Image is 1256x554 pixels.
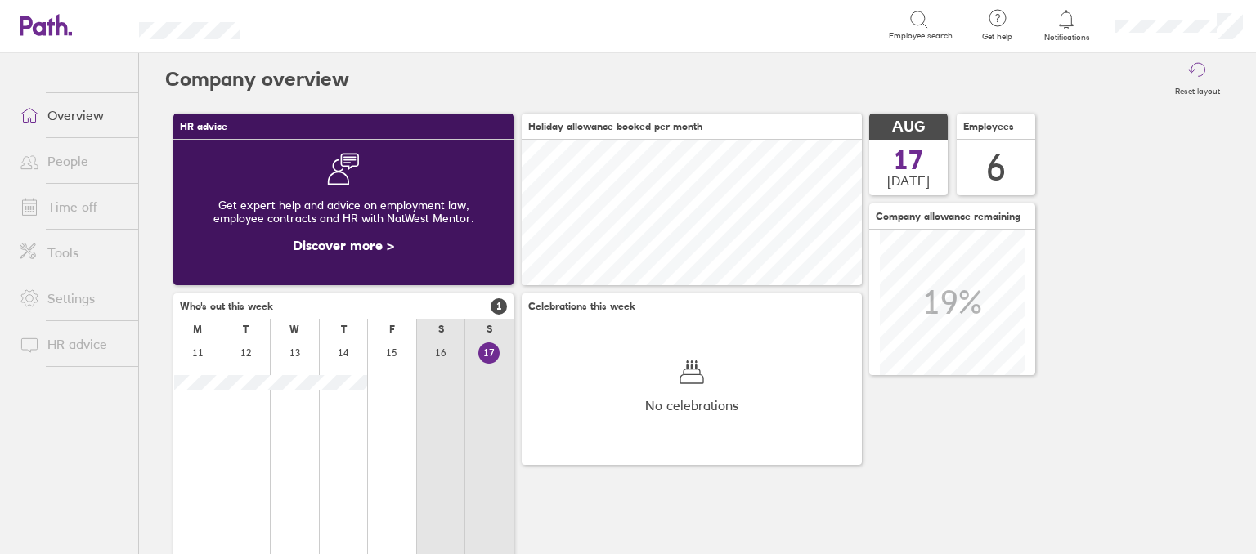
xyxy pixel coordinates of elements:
a: HR advice [7,328,138,360]
span: Employee search [889,31,953,41]
div: Search [285,17,326,32]
div: Get expert help and advice on employment law, employee contracts and HR with NatWest Mentor. [186,185,500,238]
span: [DATE] [887,173,930,188]
a: Settings [7,282,138,315]
button: Reset layout [1165,53,1230,105]
span: Get help [971,32,1024,42]
a: Notifications [1040,8,1093,42]
span: Celebrations this week [528,301,635,312]
a: People [7,145,138,177]
a: Time off [7,190,138,223]
div: W [289,324,299,335]
span: 17 [894,147,923,173]
span: Notifications [1040,33,1093,42]
div: T [243,324,249,335]
span: No celebrations [645,398,738,413]
span: Who's out this week [180,301,273,312]
span: HR advice [180,121,227,132]
a: Tools [7,236,138,269]
div: T [341,324,347,335]
div: S [487,324,492,335]
div: 6 [986,147,1006,189]
span: Company allowance remaining [876,211,1020,222]
label: Reset layout [1165,82,1230,96]
span: Holiday allowance booked per month [528,121,702,132]
span: 1 [491,298,507,315]
h2: Company overview [165,53,349,105]
div: S [438,324,444,335]
a: Overview [7,99,138,132]
span: Employees [963,121,1014,132]
div: M [193,324,202,335]
a: Discover more > [293,237,394,253]
span: AUG [892,118,925,136]
div: F [389,324,395,335]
